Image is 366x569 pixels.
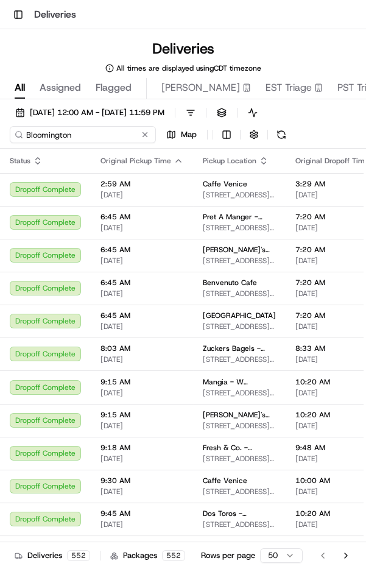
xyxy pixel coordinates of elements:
span: [DATE] [100,223,183,233]
span: Dos Toros - [GEOGRAPHIC_DATA] [203,509,276,518]
span: [PERSON_NAME] [161,80,240,95]
span: [STREET_ADDRESS][US_STATE] [203,421,276,431]
div: Deliveries [15,550,90,561]
span: 2:59 AM [100,179,183,189]
h1: Deliveries [34,7,76,22]
span: [STREET_ADDRESS][US_STATE] [203,454,276,464]
span: Mangia - W [GEOGRAPHIC_DATA] [203,377,276,387]
span: [STREET_ADDRESS][US_STATE] [203,388,276,398]
h1: Deliveries [152,39,214,58]
span: 9:18 AM [100,443,183,453]
span: [DATE] [100,355,183,364]
span: Pickup Location [203,156,256,166]
span: Flagged [96,80,132,95]
div: 552 [162,550,185,561]
span: Assigned [40,80,81,95]
div: 💻 [103,177,113,187]
span: Knowledge Base [24,176,93,188]
a: 💻API Documentation [98,171,200,193]
span: Caffe Venice [203,476,247,486]
button: [DATE] 12:00 AM - [DATE] 11:59 PM [10,104,170,121]
span: [STREET_ADDRESS][US_STATE] [203,256,276,266]
span: Pret A Manger - [STREET_ADDRESS] [203,212,276,222]
span: [DATE] [100,487,183,497]
span: All [15,80,25,95]
span: 6:45 AM [100,278,183,288]
span: [DATE] 12:00 AM - [DATE] 11:59 PM [30,107,164,118]
input: Type to search [10,126,156,143]
span: [DATE] [100,388,183,398]
button: Start new chat [207,119,222,134]
span: [DATE] [100,520,183,529]
span: All times are displayed using CDT timezone [116,63,261,73]
span: [DATE] [100,454,183,464]
span: [STREET_ADDRESS][PERSON_NAME][US_STATE] [203,355,276,364]
span: 9:15 AM [100,410,183,420]
div: Packages [110,550,185,561]
span: Caffe Venice [203,179,247,189]
span: [DATE] [100,421,183,431]
p: Rows per page [201,550,255,561]
span: [PERSON_NAME]'s Cuban Cuisine - Hell's Kitchen [203,410,276,420]
span: [DATE] [100,289,183,299]
span: 9:45 AM [100,509,183,518]
button: Map [161,126,202,143]
input: Clear [32,78,201,91]
span: Pylon [121,206,147,215]
span: [GEOGRAPHIC_DATA] [203,311,276,320]
span: Benvenuto Cafe [203,278,257,288]
span: API Documentation [115,176,195,188]
p: Welcome 👋 [12,48,222,68]
span: [PERSON_NAME]'s Bagels [203,245,276,255]
span: Zuckers Bagels - Tribeca [203,344,276,353]
span: [STREET_ADDRESS][US_STATE] [203,322,276,331]
span: 6:45 AM [100,212,183,222]
span: Map [181,129,197,140]
div: 552 [67,550,90,561]
span: [STREET_ADDRESS][US_STATE] [203,520,276,529]
span: [DATE] [100,322,183,331]
span: [STREET_ADDRESS][US_STATE] [203,223,276,233]
a: Powered byPylon [86,205,147,215]
span: [DATE] [100,190,183,200]
span: 9:30 AM [100,476,183,486]
span: 8:03 AM [100,344,183,353]
span: 6:45 AM [100,245,183,255]
div: Start new chat [41,116,200,128]
span: 9:15 AM [100,377,183,387]
span: [STREET_ADDRESS][US_STATE] [203,190,276,200]
button: Refresh [273,126,290,143]
span: Original Pickup Time [100,156,171,166]
span: Status [10,156,30,166]
span: [STREET_ADDRESS][US_STATE] [203,289,276,299]
div: 📗 [12,177,22,187]
span: [STREET_ADDRESS][US_STATE] [203,487,276,497]
span: 6:45 AM [100,311,183,320]
img: 1736555255976-a54dd68f-1ca7-489b-9aae-adbdc363a1c4 [12,116,34,138]
a: 📗Knowledge Base [7,171,98,193]
div: We're available if you need us! [41,128,154,138]
span: Fresh & Co. - [PERSON_NAME][GEOGRAPHIC_DATA] [203,443,276,453]
span: [DATE] [100,256,183,266]
span: EST Triage [266,80,312,95]
img: Nash [12,12,37,36]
